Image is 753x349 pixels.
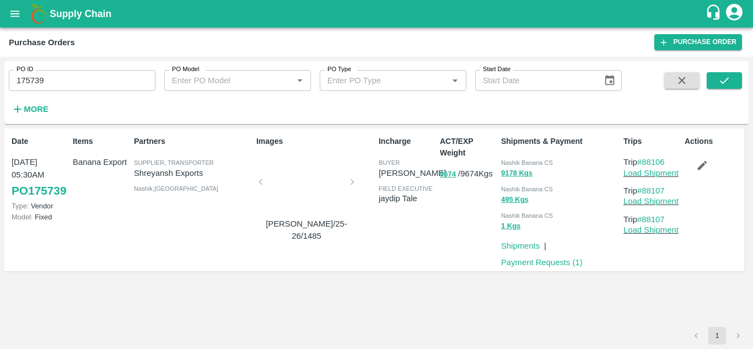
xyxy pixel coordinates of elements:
[134,159,214,166] span: Supplier, Transporter
[623,197,679,206] a: Load Shipment
[134,136,252,147] p: Partners
[540,235,546,252] div: |
[134,167,252,179] p: Shreyansh Exports
[327,65,351,74] label: PO Type
[9,100,51,119] button: More
[379,167,446,179] p: [PERSON_NAME]
[379,185,433,192] span: field executive
[623,213,680,225] p: Trip
[12,136,68,147] p: Date
[501,136,619,147] p: Shipments & Payment
[501,186,553,192] span: Nashik Banana CS
[501,241,540,250] a: Shipments
[293,73,307,88] button: Open
[440,168,497,180] p: / 9674 Kgs
[12,212,68,222] p: Fixed
[637,158,665,167] a: #88106
[501,159,553,166] span: Nashik Banana CS
[440,136,497,159] p: ACT/EXP Weight
[501,220,520,233] button: 1 Kgs
[9,35,75,50] div: Purchase Orders
[623,156,680,168] p: Trip
[50,8,111,19] b: Supply Chain
[12,181,66,201] a: PO175739
[9,70,155,91] input: Enter PO ID
[50,6,705,22] a: Supply Chain
[12,201,68,211] p: Vendor
[724,2,744,25] div: account of current user
[379,192,435,205] p: jaydip Tale
[637,186,665,195] a: #88107
[73,156,130,168] p: Banana Export
[623,136,680,147] p: Trips
[475,70,595,91] input: Start Date
[654,34,742,50] a: Purchase Order
[483,65,510,74] label: Start Date
[17,65,33,74] label: PO ID
[323,73,431,88] input: Enter PO Type
[12,202,29,210] span: Type:
[379,136,435,147] p: Incharge
[599,70,620,91] button: Choose date
[448,73,462,88] button: Open
[501,194,529,206] button: 495 Kgs
[708,327,726,345] button: page 1
[637,215,665,224] a: #88107
[623,225,679,234] a: Load Shipment
[28,3,50,25] img: logo
[24,105,49,114] strong: More
[501,167,533,180] button: 9178 Kgs
[685,136,741,147] p: Actions
[501,212,553,219] span: Nashik Banana CS
[440,168,456,181] button: 9674
[623,185,680,197] p: Trip
[623,169,679,178] a: Load Shipment
[12,213,33,221] span: Model:
[379,159,400,166] span: buyer
[134,185,218,192] span: Nashik , [GEOGRAPHIC_DATA]
[12,156,68,181] p: [DATE] 05:30AM
[265,218,348,243] p: [PERSON_NAME]/25-26/1485
[501,258,583,267] a: Payment Requests (1)
[73,136,130,147] p: Items
[2,1,28,26] button: open drawer
[172,65,200,74] label: PO Model
[168,73,275,88] input: Enter PO Model
[705,4,724,24] div: customer-support
[686,327,749,345] nav: pagination navigation
[256,136,374,147] p: Images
